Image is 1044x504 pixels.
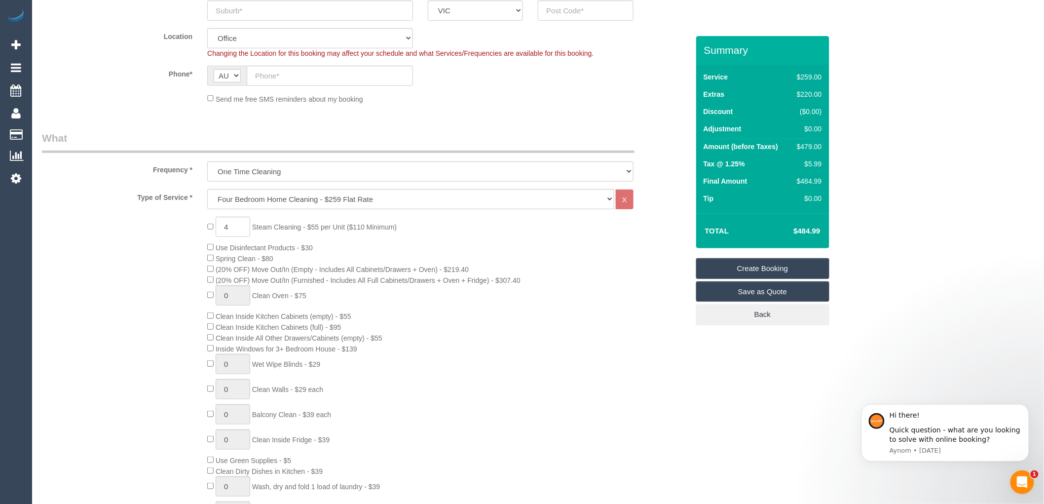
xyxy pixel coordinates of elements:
label: Amount (before Taxes) [704,142,778,152]
span: Clean Inside Kitchen Cabinets (full) - $95 [216,323,341,331]
label: Phone* [35,66,200,79]
span: Send me free SMS reminders about my booking [216,95,363,103]
div: $259.00 [793,72,821,82]
span: Use Green Supplies - $5 [216,457,291,465]
span: Clean Inside Kitchen Cabinets (empty) - $55 [216,312,351,320]
label: Adjustment [704,124,742,134]
span: Steam Cleaning - $55 per Unit ($110 Minimum) [252,223,397,231]
span: 1 [1031,470,1039,478]
legend: What [42,131,634,153]
span: Clean Dirty Dishes in Kitchen - $39 [216,467,323,475]
label: Tip [704,194,714,203]
input: Post Code* [538,0,633,21]
span: Clean Inside Fridge - $39 [252,436,330,444]
iframe: Intercom notifications message [847,389,1044,477]
span: Wet Wipe Blinds - $29 [252,360,320,368]
label: Frequency * [35,161,200,175]
span: Changing the Location for this booking may affect your schedule and what Services/Frequencies are... [207,49,594,57]
div: $479.00 [793,142,821,152]
img: Automaid Logo [6,10,26,24]
label: Type of Service * [35,189,200,202]
span: Clean Oven - $75 [252,292,306,300]
div: $0.00 [793,124,821,134]
span: Use Disinfectant Products - $30 [216,244,313,252]
iframe: Intercom live chat [1010,470,1034,494]
span: Inside Windows for 3+ Bedroom House - $139 [216,345,357,353]
span: Wash, dry and fold 1 load of laundry - $39 [252,483,380,491]
a: Save as Quote [696,281,829,302]
div: $0.00 [793,194,821,203]
a: Back [696,304,829,325]
h3: Summary [704,44,824,56]
h4: $484.99 [764,227,820,235]
div: $5.99 [793,159,821,169]
div: ($0.00) [793,107,821,116]
label: Final Amount [704,176,747,186]
span: Spring Clean - $80 [216,255,273,263]
span: Clean Inside All Other Drawers/Cabinets (empty) - $55 [216,334,382,342]
label: Extras [704,89,725,99]
a: Create Booking [696,258,829,279]
div: $484.99 [793,176,821,186]
span: (20% OFF) Move Out/In (Empty - Includes All Cabinets/Drawers + Oven) - $219.40 [216,266,469,273]
div: $220.00 [793,89,821,99]
input: Suburb* [207,0,413,21]
label: Discount [704,107,733,116]
label: Service [704,72,728,82]
label: Tax @ 1.25% [704,159,745,169]
span: Clean Walls - $29 each [252,386,323,393]
span: Balcony Clean - $39 each [252,411,331,419]
strong: Total [705,227,729,235]
label: Location [35,28,200,41]
span: (20% OFF) Move Out/In (Furnished - Includes All Full Cabinets/Drawers + Oven + Fridge) - $307.40 [216,276,521,284]
input: Phone* [247,66,413,86]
